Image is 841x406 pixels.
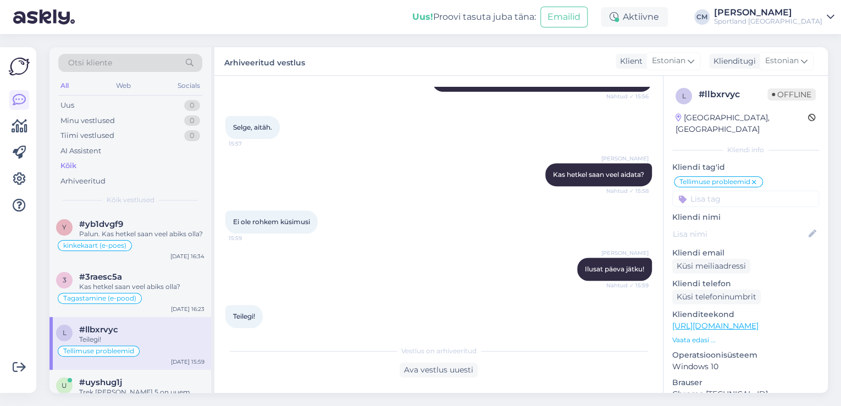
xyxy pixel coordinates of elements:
[9,56,30,77] img: Askly Logo
[233,218,310,226] span: Ei ole rohkem küsimusi
[184,100,200,111] div: 0
[58,79,71,93] div: All
[672,335,819,345] p: Vaata edasi ...
[63,242,126,249] span: kinkekaart (e-poes)
[79,229,204,239] div: Palun. Kas hetkel saan veel abiks olla?
[63,329,67,337] span: l
[767,88,816,101] span: Offline
[60,115,115,126] div: Minu vestlused
[585,265,644,273] span: Ilusat päeva jätku!
[672,259,750,274] div: Küsi meiliaadressi
[412,10,536,24] div: Proovi tasuta juba täna:
[229,140,270,148] span: 15:57
[672,278,819,290] p: Kliendi telefon
[63,348,134,354] span: Tellimuse probleemid
[229,329,270,337] span: 15:59
[107,195,154,205] span: Kõik vestlused
[79,325,118,335] span: #llbxrvyc
[114,79,133,93] div: Web
[60,146,101,157] div: AI Assistent
[170,252,204,260] div: [DATE] 16:34
[672,361,819,372] p: Windows 10
[553,170,644,179] span: Kas hetkel saan veel aidata?
[672,290,761,304] div: Küsi telefoninumbrit
[714,17,822,26] div: Sportland [GEOGRAPHIC_DATA]
[714,8,834,26] a: [PERSON_NAME]Sportland [GEOGRAPHIC_DATA]
[714,8,822,17] div: [PERSON_NAME]
[616,55,643,67] div: Klient
[673,228,806,240] input: Lisa nimi
[171,305,204,313] div: [DATE] 16:23
[694,9,710,25] div: CM
[233,123,272,131] span: Selge, aitäh.
[672,247,819,259] p: Kliendi email
[672,309,819,320] p: Klienditeekond
[60,176,106,187] div: Arhiveeritud
[709,55,756,67] div: Klienditugi
[60,160,76,171] div: Kõik
[672,212,819,223] p: Kliendi nimi
[652,55,685,67] span: Estonian
[62,223,67,231] span: y
[601,154,649,163] span: [PERSON_NAME]
[606,92,649,101] span: Nähtud ✓ 15:56
[233,312,255,320] span: Teilegi!
[682,92,686,100] span: l
[63,295,136,302] span: Tagastamine (e-pood)
[672,145,819,155] div: Kliendi info
[679,179,750,185] span: Tellimuse probleemid
[60,130,114,141] div: Tiimi vestlused
[79,377,122,387] span: #uyshug1j
[63,276,67,284] span: 3
[184,130,200,141] div: 0
[606,281,649,290] span: Nähtud ✓ 15:59
[672,377,819,388] p: Brauser
[79,335,204,344] div: Teilegi!
[68,57,112,69] span: Otsi kliente
[540,7,588,27] button: Emailid
[672,349,819,361] p: Operatsioonisüsteem
[672,162,819,173] p: Kliendi tag'id
[224,54,305,69] label: Arhiveeritud vestlus
[79,272,122,282] span: #3raesc5a
[401,346,477,356] span: Vestlus on arhiveeritud
[601,7,668,27] div: Aktiivne
[676,112,808,135] div: [GEOGRAPHIC_DATA], [GEOGRAPHIC_DATA]
[400,363,478,377] div: Ava vestlus uuesti
[79,219,123,229] span: #yb1dvgf9
[699,88,767,101] div: # llbxrvyc
[765,55,799,67] span: Estonian
[175,79,202,93] div: Socials
[171,358,204,366] div: [DATE] 15:59
[672,388,819,400] p: Chrome [TECHNICAL_ID]
[79,282,204,292] div: Kas hetkel saan veel abiks olla?
[184,115,200,126] div: 0
[672,191,819,207] input: Lisa tag
[229,234,270,242] span: 15:59
[601,249,649,257] span: [PERSON_NAME]
[412,12,433,22] b: Uus!
[62,381,67,390] span: u
[606,187,649,195] span: Nähtud ✓ 15:58
[60,100,74,111] div: Uus
[672,321,759,331] a: [URL][DOMAIN_NAME]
